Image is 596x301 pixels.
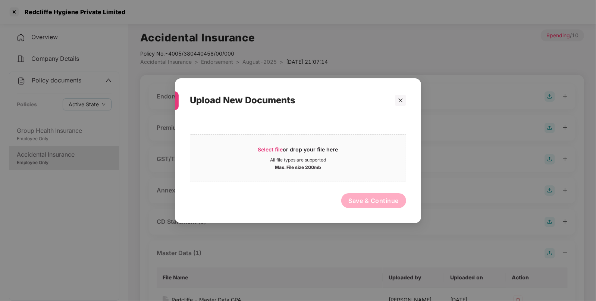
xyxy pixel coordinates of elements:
span: Select file [258,146,283,152]
div: Upload New Documents [190,86,388,115]
span: Select fileor drop your file hereAll file types are supportedMax. File size 200mb [190,140,406,176]
div: or drop your file here [258,145,338,157]
span: close [398,97,403,103]
button: Save & Continue [341,193,407,208]
div: All file types are supported [270,157,326,163]
div: Max. File size 200mb [275,163,321,170]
